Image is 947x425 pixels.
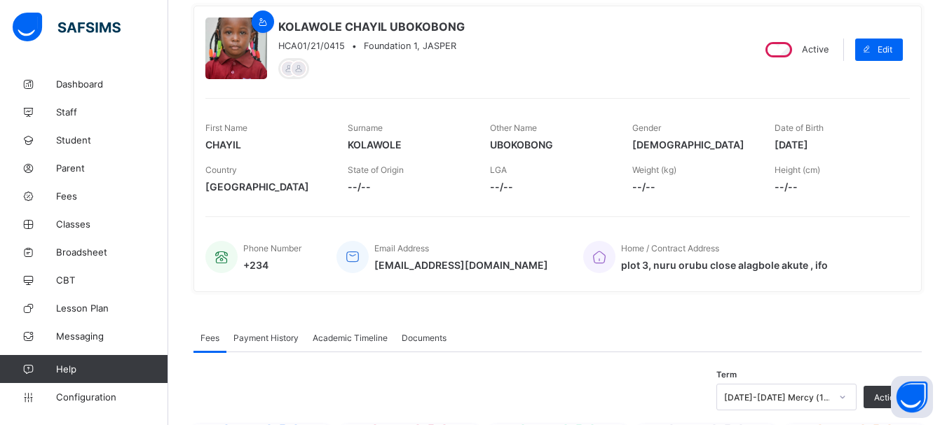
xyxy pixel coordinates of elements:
span: KOLAWOLE [348,139,469,151]
span: HCA01/21/0415 [278,41,345,51]
div: [DATE]-[DATE] Mercy (1st) Term [724,392,831,403]
span: [EMAIL_ADDRESS][DOMAIN_NAME] [374,259,548,271]
span: Student [56,134,168,146]
span: Academic Timeline [313,333,388,343]
span: [GEOGRAPHIC_DATA] [205,181,327,193]
span: plot 3, nuru orubu close alagbole akute , ifo [621,259,828,271]
span: Messaging [56,330,168,342]
span: Surname [348,123,383,133]
span: Documents [402,333,447,343]
span: --/-- [775,181,896,193]
span: Date of Birth [775,123,824,133]
span: Broadsheet [56,246,168,258]
span: First Name [205,123,247,133]
span: Edit [878,44,892,55]
span: --/-- [632,181,754,193]
span: Staff [56,106,168,118]
span: Dashboard [56,78,168,90]
span: Country [205,165,237,175]
span: Foundation 1, JASPER [364,41,456,51]
span: CBT [56,274,168,286]
span: Help [56,363,168,375]
span: Weight (kg) [632,165,676,175]
span: +234 [243,259,301,271]
span: Height (cm) [775,165,820,175]
span: Parent [56,162,168,174]
span: UBOKOBONG [490,139,611,151]
span: Phone Number [243,243,301,253]
span: State of Origin [348,165,404,175]
span: Active [802,44,829,55]
span: Action [874,392,899,403]
span: CHAYIL [205,139,327,151]
span: Home / Contract Address [621,243,719,253]
span: Fees [200,333,219,343]
span: Payment History [233,333,299,343]
span: Classes [56,218,168,230]
span: Email Address [374,243,429,253]
span: Lesson Plan [56,302,168,314]
span: [DEMOGRAPHIC_DATA] [632,139,754,151]
span: --/-- [348,181,469,193]
span: Term [716,370,737,379]
img: safsims [13,13,121,42]
span: --/-- [490,181,611,193]
span: LGA [490,165,507,175]
span: Other Name [490,123,537,133]
span: Configuration [56,391,168,403]
div: • [278,41,465,51]
button: Open asap [891,376,933,418]
span: Gender [632,123,661,133]
span: Fees [56,190,168,202]
span: [DATE] [775,139,896,151]
span: KOLAWOLE CHAYIL UBOKOBONG [278,20,465,34]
